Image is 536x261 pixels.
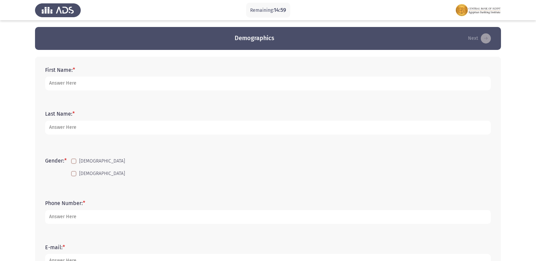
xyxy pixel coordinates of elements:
[45,111,75,117] label: Last Name:
[45,200,85,206] label: Phone Number:
[45,121,491,135] input: add answer text
[455,1,501,20] img: Assessment logo of FOCUS Assessment 3 Modules EN
[45,210,491,224] input: add answer text
[274,7,286,13] span: 14:59
[79,157,125,165] span: [DEMOGRAPHIC_DATA]
[35,1,81,20] img: Assess Talent Management logo
[45,67,75,73] label: First Name:
[45,244,65,251] label: E-mail:
[235,34,274,42] h3: Demographics
[79,170,125,178] span: [DEMOGRAPHIC_DATA]
[45,157,67,164] label: Gender:
[466,33,493,44] button: load next page
[250,6,286,14] p: Remaining:
[45,77,491,90] input: add answer text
